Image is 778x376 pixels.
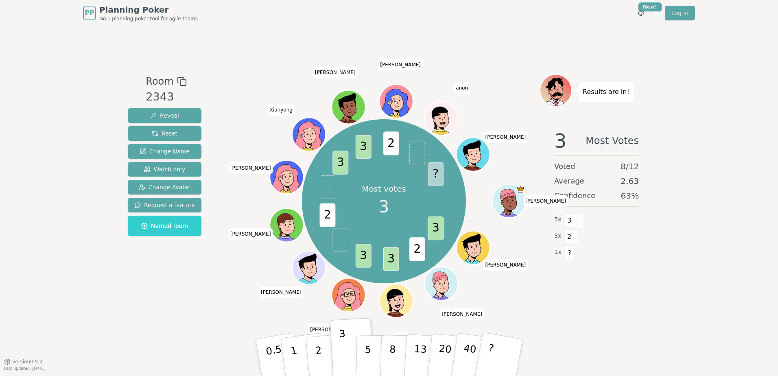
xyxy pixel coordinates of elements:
[139,183,191,191] span: Change Avatar
[355,244,371,267] span: 3
[355,135,371,158] span: 3
[146,74,173,89] span: Room
[554,215,562,224] span: 5 x
[638,2,662,11] div: New!
[332,279,364,311] button: Click to change your avatar
[621,175,639,187] span: 2.63
[259,286,304,298] span: Click to change your name
[379,195,389,219] span: 3
[483,259,528,271] span: Click to change your name
[583,86,629,98] p: Results are in!
[128,216,201,236] button: Named room
[128,108,201,123] button: Reveal
[140,147,190,155] span: Change Name
[228,162,273,174] span: Click to change your name
[308,324,362,335] span: Click to change your name
[409,237,425,261] span: 2
[4,359,43,365] button: Version0.9.2
[554,190,595,201] span: Confidence
[621,190,639,201] span: 63 %
[150,111,179,120] span: Reveal
[152,129,177,138] span: Reset
[99,4,198,15] span: Planning Poker
[146,89,186,105] div: 2343
[268,104,295,116] span: Click to change your name
[85,8,94,18] span: PP
[554,161,575,172] span: Voted
[83,4,198,22] a: PPPlanning PokerNo.1 planning poker tool for agile teams
[439,308,484,320] span: Click to change your name
[554,175,584,187] span: Average
[319,203,335,227] span: 2
[554,232,562,240] span: 3 x
[134,201,195,209] span: Request a feature
[144,165,186,173] span: Watch only
[12,359,43,365] span: Version 0.9.2
[586,131,639,151] span: Most Votes
[565,214,574,227] span: 3
[99,15,198,22] span: No.1 planning poker tool for agile teams
[634,6,649,20] button: New!
[394,332,407,343] span: Click to change your name
[141,222,188,230] span: Named room
[383,131,399,155] span: 2
[313,67,358,78] span: Click to change your name
[554,248,562,257] span: 1 x
[428,216,444,240] span: 3
[128,144,201,159] button: Change Name
[483,131,528,143] span: Click to change your name
[516,185,524,194] span: Naomi is the host
[128,126,201,141] button: Reset
[621,161,639,172] span: 8 / 12
[128,198,201,212] button: Request a feature
[332,151,348,174] span: 3
[565,230,574,244] span: 2
[428,162,444,186] span: ?
[454,82,470,94] span: Click to change your name
[228,228,273,240] span: Click to change your name
[362,183,406,195] p: Most votes
[383,247,399,271] span: 3
[339,328,348,372] p: 3
[665,6,695,20] a: Log in
[4,366,46,371] span: Last updated: [DATE]
[128,162,201,177] button: Watch only
[554,131,567,151] span: 3
[523,195,568,207] span: Click to change your name
[128,180,201,195] button: Change Avatar
[565,246,574,260] span: ?
[378,59,423,70] span: Click to change your name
